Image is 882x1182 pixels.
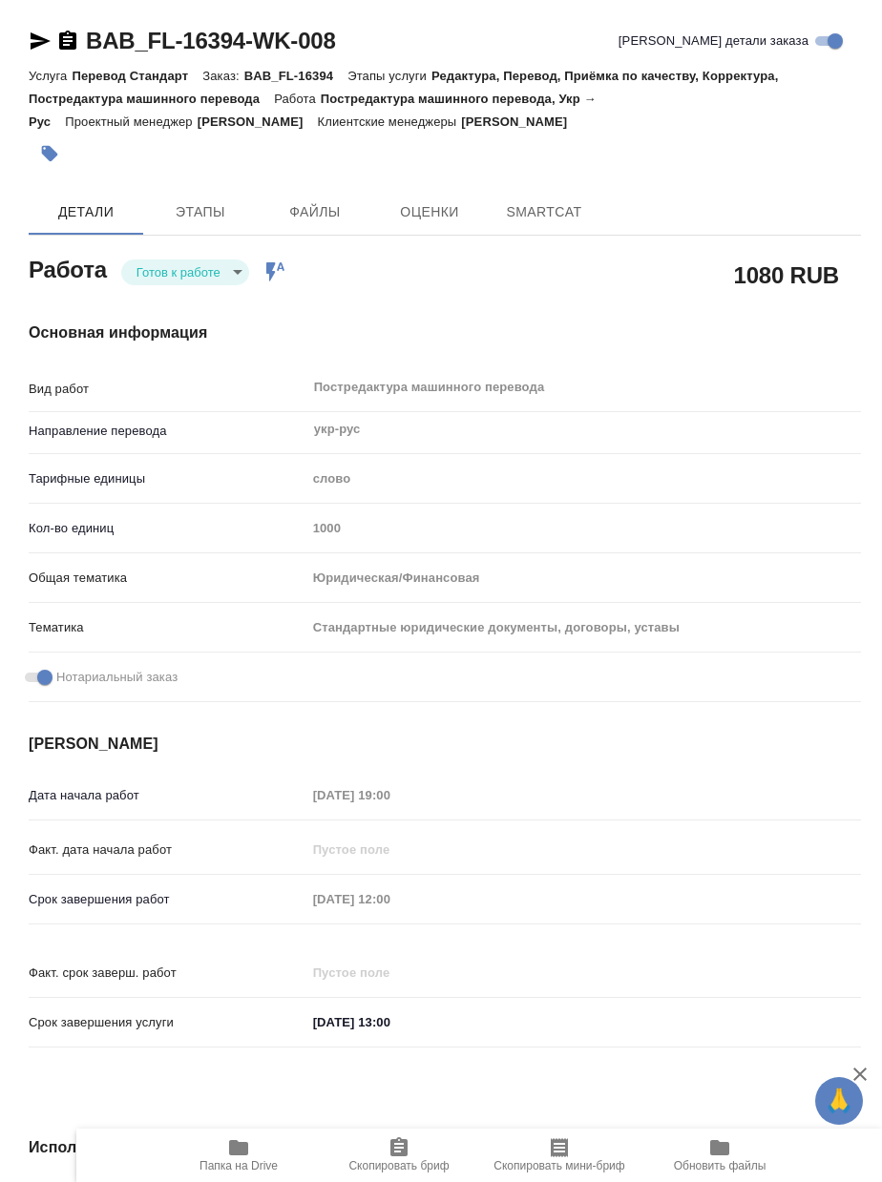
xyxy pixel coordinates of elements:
[29,133,71,175] button: Добавить тэг
[306,463,861,495] div: слово
[29,890,306,909] p: Срок завершения работ
[29,251,107,285] h2: Работа
[306,514,861,542] input: Пустое поле
[306,562,861,594] div: Юридическая/Финансовая
[86,28,336,53] a: BAB_FL-16394-WK-008
[56,668,178,687] span: Нотариальный заказ
[493,1159,624,1172] span: Скопировать мини-бриф
[40,200,132,224] span: Детали
[640,1129,800,1182] button: Обновить файлы
[29,618,306,637] p: Тематика
[29,30,52,52] button: Скопировать ссылку для ЯМессенджера
[29,469,306,488] p: Тарифные единицы
[198,114,318,129] p: [PERSON_NAME]
[306,959,473,986] input: Пустое поле
[29,1013,306,1032] p: Срок завершения услуги
[318,114,462,129] p: Клиентские менеджеры
[479,1129,640,1182] button: Скопировать мини-бриф
[29,321,861,344] h4: Основная информация
[319,1129,479,1182] button: Скопировать бриф
[498,200,590,224] span: SmartCat
[202,69,243,83] p: Заказ:
[306,612,861,644] div: Стандартные юридические документы, договоры, уставы
[29,422,306,441] p: Направление перевода
[306,836,473,863] input: Пустое поле
[734,259,839,291] h2: 1080 RUB
[674,1159,766,1172] span: Обновить файлы
[29,786,306,805] p: Дата начала работ
[306,781,473,809] input: Пустое поле
[306,1008,473,1036] input: ✎ Введи что-нибудь
[29,569,306,588] p: Общая тематика
[347,69,431,83] p: Этапы услуги
[29,964,306,983] p: Факт. срок заверш. работ
[29,519,306,538] p: Кол-во единиц
[269,200,361,224] span: Файлы
[29,380,306,399] p: Вид работ
[29,733,861,756] h4: [PERSON_NAME]
[29,840,306,860] p: Факт. дата начала работ
[199,1159,278,1172] span: Папка на Drive
[384,200,475,224] span: Оценки
[823,1081,855,1121] span: 🙏
[155,200,246,224] span: Этапы
[131,264,226,280] button: Готов к работе
[158,1129,319,1182] button: Папка на Drive
[29,1136,861,1159] h4: Исполнители
[56,30,79,52] button: Скопировать ссылку
[815,1077,863,1125] button: 🙏
[65,114,197,129] p: Проектный менеджер
[72,69,202,83] p: Перевод Стандарт
[619,31,808,51] span: [PERSON_NAME] детали заказа
[274,92,321,106] p: Работа
[29,69,72,83] p: Услуга
[121,259,249,285] div: Готов к работе
[461,114,581,129] p: [PERSON_NAME]
[348,1159,449,1172] span: Скопировать бриф
[244,69,347,83] p: BAB_FL-16394
[306,885,473,913] input: Пустое поле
